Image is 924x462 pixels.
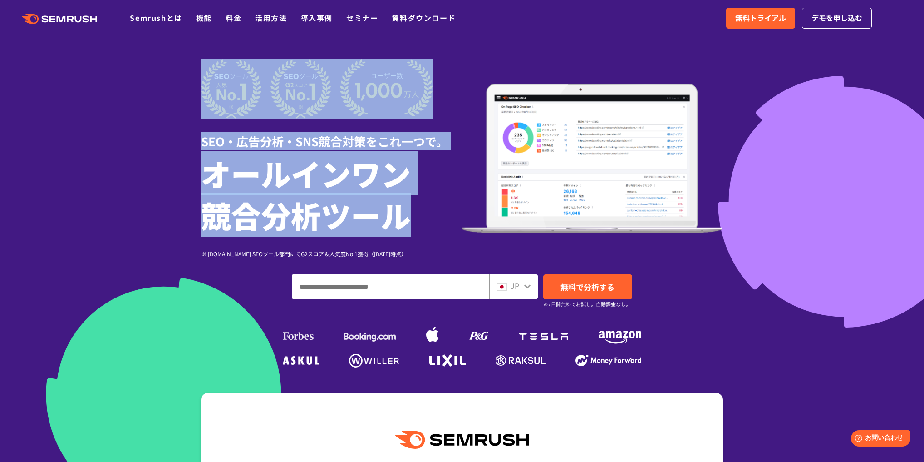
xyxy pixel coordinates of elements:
h1: オールインワン 競合分析ツール [201,152,462,236]
span: JP [511,280,519,291]
a: 導入事例 [301,12,333,23]
a: 無料で分析する [543,274,632,299]
a: セミナー [346,12,378,23]
div: SEO・広告分析・SNS競合対策をこれ一つで。 [201,119,462,150]
a: Semrushとは [130,12,182,23]
small: ※7日間無料でお試し。自動課金なし。 [543,300,631,308]
a: デモを申し込む [802,8,872,29]
input: ドメイン、キーワードまたはURLを入力してください [292,274,489,299]
iframe: Help widget launcher [843,427,914,452]
a: 活用方法 [255,12,287,23]
a: 資料ダウンロード [392,12,456,23]
img: Semrush [395,431,529,449]
span: デモを申し込む [811,12,862,24]
a: 料金 [226,12,241,23]
a: 機能 [196,12,212,23]
a: 無料トライアル [726,8,795,29]
div: ※ [DOMAIN_NAME] SEOツール部門にてG2スコア＆人気度No.1獲得（[DATE]時点） [201,249,462,258]
span: 無料で分析する [560,281,614,293]
span: 無料トライアル [735,12,786,24]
